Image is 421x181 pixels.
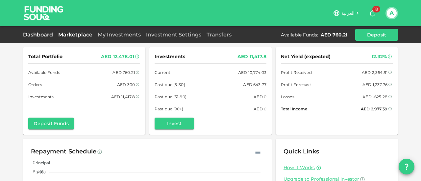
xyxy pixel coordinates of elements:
span: Past due (90+) [155,105,184,112]
div: AED 2,364.91 [362,69,387,76]
span: العربية [341,10,355,16]
div: AED 11,417.8 [111,93,135,100]
span: Investments [155,53,185,61]
span: Current [155,69,170,76]
a: Investment Settings [143,32,204,38]
div: AED 760.21 [321,32,347,38]
div: AED 0 [254,93,266,100]
div: AED 10,774.03 [238,69,266,76]
span: Total Income [281,105,307,112]
a: Transfers [204,32,234,38]
div: AED 300 [117,81,135,88]
span: Total Portfolio [28,53,62,61]
div: 12.32% [372,53,387,61]
a: How it Works [284,165,315,171]
a: Dashboard [23,32,56,38]
span: 18 [372,6,380,12]
button: 18 [366,7,379,20]
div: AED 12,478.01 [101,53,134,61]
div: AED -625.28 [362,93,387,100]
button: Deposit Funds [28,118,74,129]
div: AED 11,417.8 [237,53,266,61]
div: AED 760.21 [112,69,135,76]
button: Deposit [355,29,398,41]
span: Past due (5-30) [155,81,185,88]
div: Repayment Schedule [31,147,96,157]
a: Marketplace [56,32,95,38]
div: AED 2,977.39 [361,105,387,112]
button: question [399,159,414,174]
a: My Investments [95,32,143,38]
span: Orders [28,81,42,88]
span: Losses [281,93,294,100]
div: Available Funds : [281,32,318,38]
button: Invest [155,118,194,129]
span: Profit [28,169,44,174]
span: Investments [28,93,54,100]
div: AED 0 [254,105,266,112]
button: A [387,8,397,18]
div: AED 1,237.76 [362,81,387,88]
span: Profit Received [281,69,312,76]
span: Past due (31-90) [155,93,186,100]
span: Available Funds [28,69,60,76]
div: AED 643.77 [243,81,266,88]
span: Principal [28,160,50,165]
span: Profit Forecast [281,81,311,88]
tspan: 2,000 [37,170,46,174]
span: Quick Links [284,148,319,155]
span: Net Yield (expected) [281,53,331,61]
